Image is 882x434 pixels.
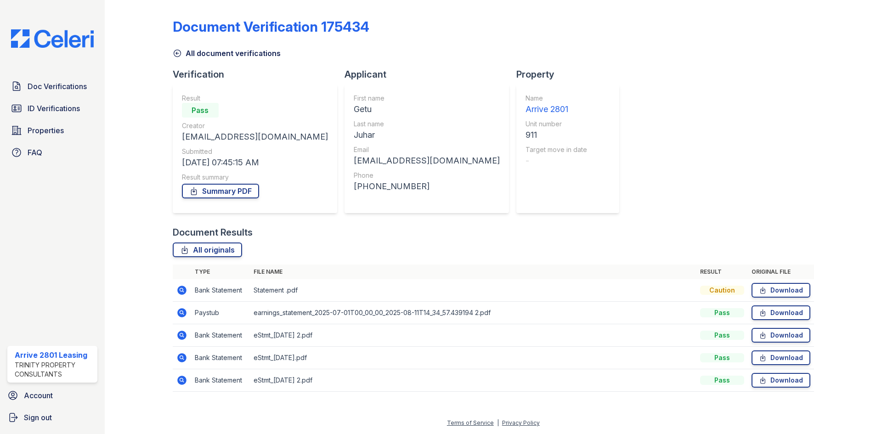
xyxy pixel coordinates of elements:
a: Privacy Policy [502,419,540,426]
div: Caution [700,286,744,295]
a: Terms of Service [447,419,494,426]
span: ID Verifications [28,103,80,114]
a: Name Arrive 2801 [526,94,587,116]
td: Statement .pdf [250,279,696,302]
td: earnings_statement_2025-07-01T00_00_00_2025-08-11T14_34_57.439194 2.pdf [250,302,696,324]
td: Bank Statement [191,369,250,392]
span: Sign out [24,412,52,423]
div: Document Results [173,226,253,239]
div: Target move in date [526,145,587,154]
div: Pass [182,103,219,118]
a: Summary PDF [182,184,259,198]
td: Bank Statement [191,279,250,302]
a: Download [752,350,810,365]
a: Properties [7,121,97,140]
div: 911 [526,129,587,141]
a: Download [752,283,810,298]
th: Original file [748,265,814,279]
div: [PHONE_NUMBER] [354,180,500,193]
span: FAQ [28,147,42,158]
div: Unit number [526,119,587,129]
div: Trinity Property Consultants [15,361,94,379]
span: Account [24,390,53,401]
td: Bank Statement [191,324,250,347]
a: Download [752,328,810,343]
div: Submitted [182,147,328,156]
div: [EMAIL_ADDRESS][DOMAIN_NAME] [354,154,500,167]
td: eStmt_[DATE].pdf [250,347,696,369]
a: All document verifications [173,48,281,59]
th: File name [250,265,696,279]
div: [EMAIL_ADDRESS][DOMAIN_NAME] [182,130,328,143]
div: Result summary [182,173,328,182]
div: Name [526,94,587,103]
a: ID Verifications [7,99,97,118]
div: Verification [173,68,345,81]
div: Arrive 2801 Leasing [15,349,94,361]
div: Property [516,68,627,81]
div: First name [354,94,500,103]
div: Last name [354,119,500,129]
div: Phone [354,171,500,180]
div: Pass [700,331,744,340]
div: Result [182,94,328,103]
span: Doc Verifications [28,81,87,92]
td: Bank Statement [191,347,250,369]
div: Juhar [354,129,500,141]
td: eStmt_[DATE] 2.pdf [250,324,696,347]
div: Arrive 2801 [526,103,587,116]
div: Pass [700,353,744,362]
a: Sign out [4,408,101,427]
td: eStmt_[DATE] 2.pdf [250,369,696,392]
div: Pass [700,308,744,317]
td: Paystub [191,302,250,324]
img: CE_Logo_Blue-a8612792a0a2168367f1c8372b55b34899dd931a85d93a1a3d3e32e68fde9ad4.png [4,29,101,48]
a: Download [752,305,810,320]
div: Getu [354,103,500,116]
a: Download [752,373,810,388]
iframe: chat widget [843,397,873,425]
th: Type [191,265,250,279]
a: All originals [173,242,242,257]
a: FAQ [7,143,97,162]
a: Doc Verifications [7,77,97,96]
div: Creator [182,121,328,130]
span: Properties [28,125,64,136]
div: Applicant [345,68,516,81]
th: Result [696,265,748,279]
div: - [526,154,587,167]
div: Document Verification 175434 [173,18,369,35]
div: Pass [700,376,744,385]
a: Account [4,386,101,405]
div: [DATE] 07:45:15 AM [182,156,328,169]
div: | [497,419,499,426]
div: Email [354,145,500,154]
